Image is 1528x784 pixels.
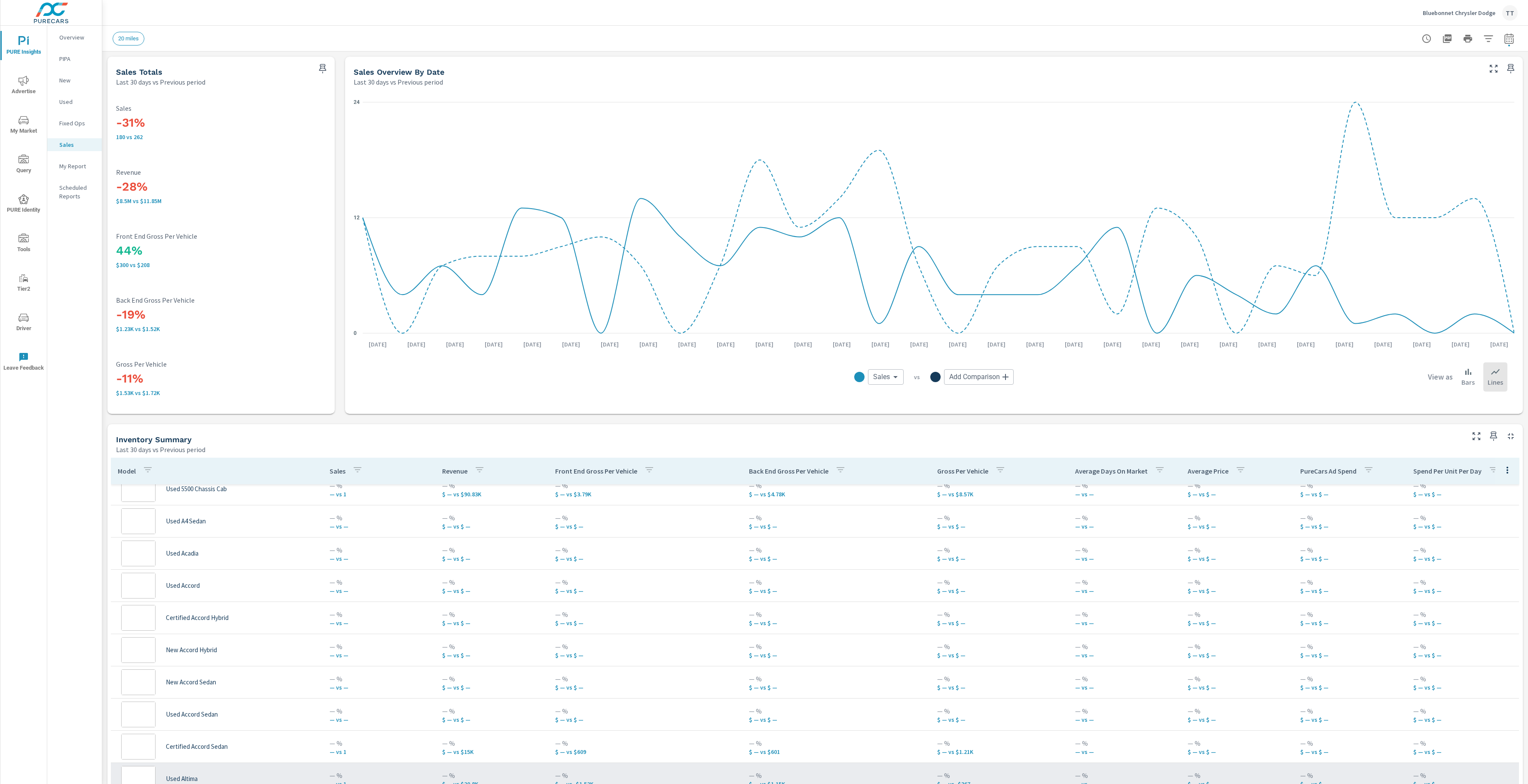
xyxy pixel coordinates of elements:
text: 24 [354,99,360,105]
p: — vs — [330,523,428,530]
p: — % [442,480,541,491]
p: [DATE] [363,340,393,349]
p: Revenue [442,467,468,475]
p: — % [330,674,428,684]
p: $ — vs $ — [1413,652,1512,659]
p: $ — vs $ — [1300,652,1399,659]
p: — vs — [1075,523,1174,530]
p: $ — vs $ — [1188,491,1287,498]
p: — % [1188,641,1287,652]
p: — vs — [330,684,428,691]
p: — % [1188,609,1287,620]
p: [DATE] [711,340,741,349]
p: — vs — [330,716,428,723]
p: — % [330,706,428,716]
p: [DATE] [1175,340,1205,349]
span: Tier2 [3,273,44,294]
p: $ — vs $ — [1413,716,1512,723]
button: Make Fullscreen [1487,62,1500,76]
p: Front End Gross Per Vehicle [116,232,326,240]
p: PureCars Ad Spend [1300,467,1357,475]
p: — vs — [330,555,428,562]
p: $ — vs $609 [555,748,735,755]
p: $ — vs $ — [749,620,923,626]
p: — % [555,706,735,716]
p: $ — vs $ — [1413,555,1512,562]
p: $ — vs $ — [1188,587,1287,594]
p: $ — vs $601 [749,748,923,755]
span: 20 miles [113,35,144,42]
p: $ — vs $ — [1300,620,1399,626]
p: — % [1188,545,1287,555]
span: Add Comparison [949,373,1000,381]
p: $ — vs $ — [749,587,923,594]
p: — vs — [1075,620,1174,626]
p: — % [555,480,735,491]
p: $ — vs $14,995 [442,748,541,755]
p: — % [937,545,1061,555]
p: — % [749,641,923,652]
p: $ — vs $ — [1188,652,1287,659]
p: $ — vs $ — [555,716,735,723]
p: $ — vs $ — [937,684,1061,691]
p: — vs — [1075,587,1174,594]
p: Lines [1488,377,1503,387]
p: — vs — [1075,716,1174,723]
p: Sales [116,104,326,112]
p: $ — vs $ — [442,620,541,626]
p: Last 30 days vs Previous period [116,77,205,87]
p: — % [749,545,923,555]
p: — % [442,641,541,652]
p: $ — vs $ — [1300,523,1399,530]
div: PIPA [47,52,102,65]
p: $300 vs $208 [116,261,326,268]
p: Bluebonnet Chrysler Dodge [1423,9,1495,17]
p: — % [1075,674,1174,684]
p: [DATE] [517,340,547,349]
p: — % [1300,577,1399,587]
p: — % [1300,674,1399,684]
p: — % [749,513,923,523]
div: Fixed Ops [47,117,102,130]
p: — % [937,770,1061,781]
p: — % [1188,738,1287,748]
p: [DATE] [827,340,857,349]
p: Used [59,97,95,106]
p: — vs — [330,652,428,659]
h3: 44% [116,243,326,258]
p: $1,528 vs $1,725 [116,389,326,396]
p: — % [749,674,923,684]
p: — % [937,641,1061,652]
p: $ — vs $ — [1413,620,1512,626]
p: — % [1300,706,1399,716]
p: [DATE] [556,340,586,349]
p: $ — vs $ — [1300,748,1399,755]
p: vs [904,373,930,381]
p: My Report [59,162,95,170]
p: — % [1075,513,1174,523]
p: [DATE] [904,340,934,349]
p: — % [1300,609,1399,620]
p: Last 30 days vs Previous period [354,77,443,87]
p: [DATE] [1020,340,1050,349]
p: $ — vs $ — [555,652,735,659]
p: — % [1413,480,1512,491]
p: — % [1300,738,1399,748]
span: Leave Feedback [3,352,44,373]
p: $ — vs $ — [749,555,923,562]
span: Driver [3,313,44,334]
p: $ — vs $ — [442,652,541,659]
p: — % [1075,609,1174,620]
p: — vs — [1075,652,1174,659]
p: $ — vs $ — [1188,684,1287,691]
p: $1,228 vs $1,517 [116,325,326,332]
p: — vs — [1075,491,1174,498]
span: Query [3,155,44,176]
p: — % [1188,513,1287,523]
p: Certified Accord Sedan [166,743,228,751]
p: — % [555,738,735,748]
button: Select Date Range [1500,30,1518,47]
p: Average Days On Market [1075,467,1148,475]
button: Print Report [1459,30,1476,47]
p: $ — vs $ — [1300,587,1399,594]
